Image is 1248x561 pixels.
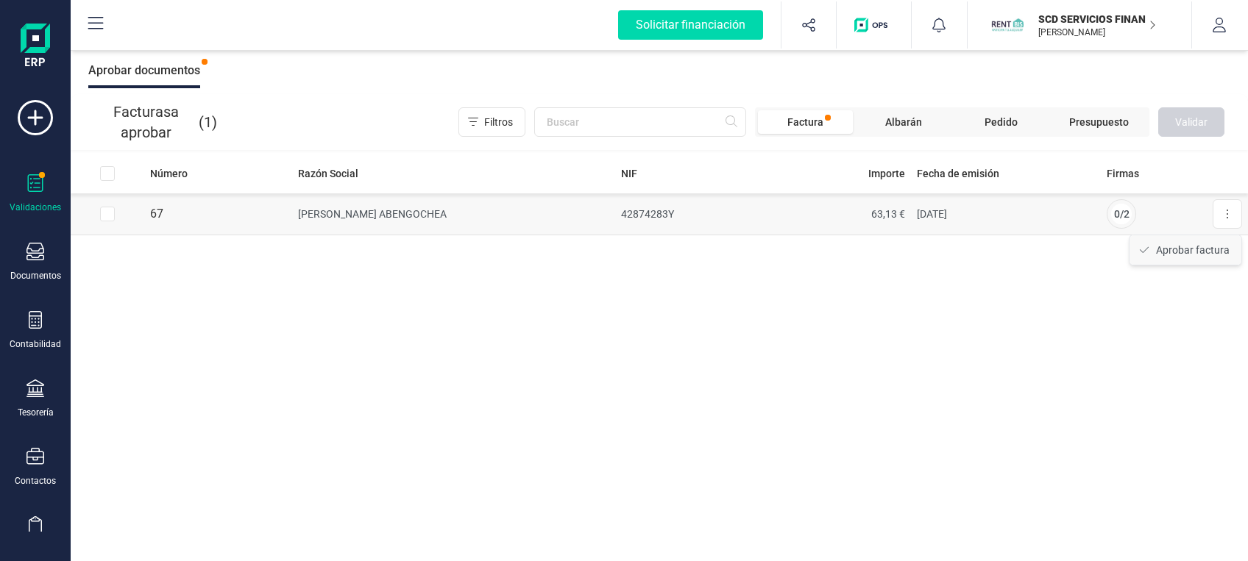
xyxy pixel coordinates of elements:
[1038,12,1156,26] p: SCD SERVICIOS FINANCIEROS SL
[917,166,999,181] span: Fecha de emisión
[985,1,1174,49] button: SCSCD SERVICIOS FINANCIEROS SL[PERSON_NAME]
[1107,166,1139,181] span: Firmas
[144,193,292,235] td: 67
[100,207,115,221] div: Row Selected 653eb403-5bce-43a1-9b18-b92836cd22bd
[600,1,781,49] button: Solicitar financiación
[763,193,911,235] td: 63,13 €
[1130,235,1241,265] button: Aprobar factura
[21,24,50,71] img: Logo Finanedi
[15,475,56,487] div: Contactos
[10,270,61,282] div: Documentos
[10,201,61,213] div: Validaciones
[204,112,212,132] span: 1
[868,166,905,181] span: Importe
[534,107,746,137] input: Buscar
[88,53,200,88] div: Aprobar documentos
[621,166,637,181] span: NIF
[885,115,922,129] span: Albarán
[615,193,763,235] td: 42874283Y
[484,115,513,129] span: Filtros
[94,101,199,143] span: Facturas a aprobar
[100,166,115,181] div: All items unselected
[298,166,358,181] span: Razón Social
[94,101,217,143] p: ( )
[787,115,823,129] span: Factura
[150,166,188,181] span: Número
[10,338,61,350] div: Contabilidad
[854,18,893,32] img: Logo de OPS
[911,193,1101,235] td: [DATE]
[18,407,54,418] div: Tesorería
[985,115,1018,129] span: Pedido
[1158,107,1224,137] button: Validar
[1114,207,1130,221] span: 0 / 2
[1156,243,1230,257] span: Aprobar factura
[618,10,763,40] div: Solicitar financiación
[991,9,1024,41] img: SC
[1038,26,1156,38] p: [PERSON_NAME]
[1069,115,1129,129] span: Presupuesto
[845,1,902,49] button: Logo de OPS
[458,107,525,137] button: Filtros
[292,193,615,235] td: [PERSON_NAME] ABENGOCHEA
